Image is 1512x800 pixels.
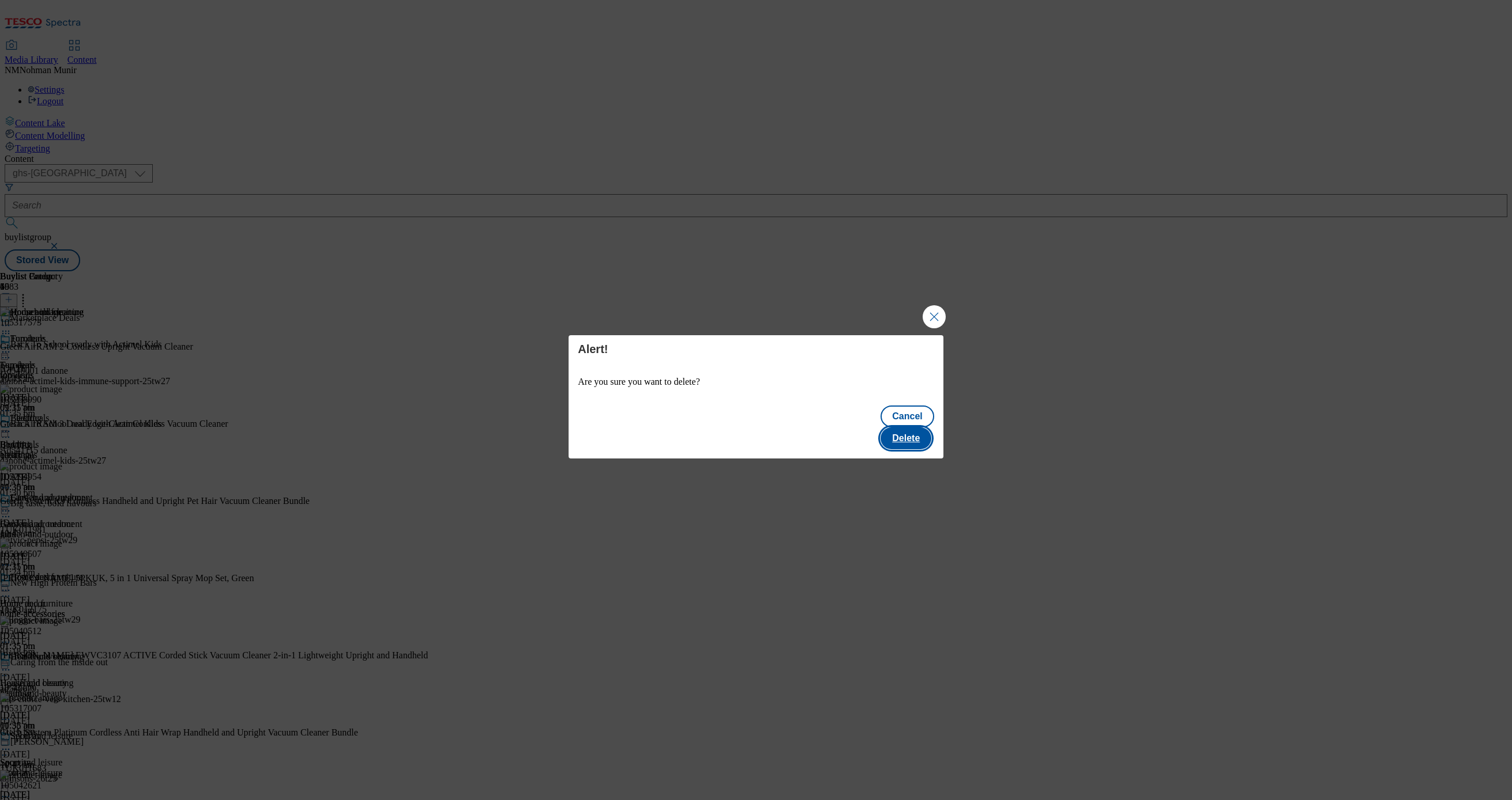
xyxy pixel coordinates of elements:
h4: Alert! [578,342,934,356]
button: Close Modal [923,305,946,328]
p: Are you sure you want to delete? [578,377,934,387]
button: Cancel [881,405,934,427]
button: Delete [881,427,931,449]
div: Modal [569,335,943,458]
